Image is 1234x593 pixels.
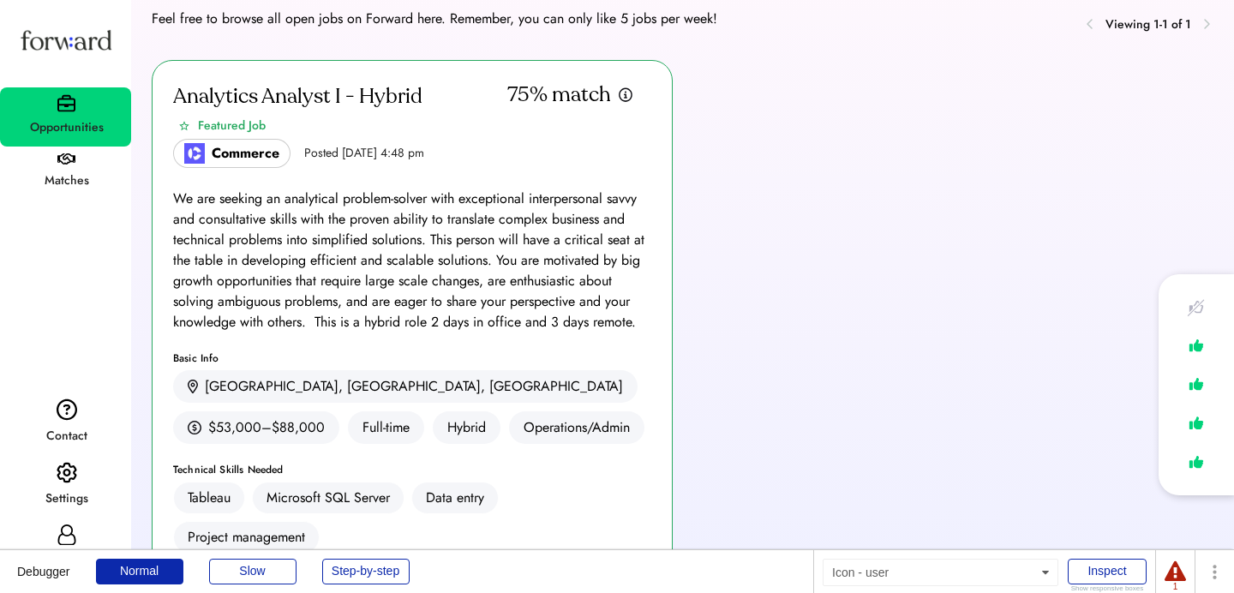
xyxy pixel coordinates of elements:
[17,550,70,578] div: Debugger
[1105,15,1191,33] div: Viewing 1-1 of 1
[57,462,77,484] img: settings.svg
[2,488,131,509] div: Settings
[173,464,651,475] div: Technical Skills Needed
[208,417,325,438] div: $53,000–$88,000
[188,380,198,394] img: location.svg
[1184,333,1208,358] img: like.svg
[96,559,183,584] div: Normal
[188,488,231,508] div: Tableau
[509,411,644,444] div: Operations/Admin
[57,153,75,165] img: handshake.svg
[209,559,297,584] div: Slow
[17,14,115,66] img: Forward logo
[618,87,633,103] img: info.svg
[1068,585,1147,592] div: Show responsive boxes
[173,189,651,332] div: We are seeking an analytical problem-solver with exceptional interpersonal savvy and consultative...
[173,83,422,111] div: Analytics Analyst I - Hybrid
[184,143,205,164] img: poweredbycommerce_logo.jpeg
[2,426,131,446] div: Contact
[304,145,424,162] div: Posted [DATE] 4:48 pm
[152,9,717,29] div: Feel free to browse all open jobs on Forward here. Remember, you can only like 5 jobs per week!
[267,488,390,508] div: Microsoft SQL Server
[205,376,623,397] div: [GEOGRAPHIC_DATA], [GEOGRAPHIC_DATA], [GEOGRAPHIC_DATA]
[2,171,131,191] div: Matches
[57,94,75,112] img: briefcase.svg
[1165,583,1186,591] div: 1
[1184,450,1208,475] img: like.svg
[322,559,410,584] div: Step-by-step
[1184,410,1208,435] img: like.svg
[173,353,651,363] div: Basic Info
[426,488,484,508] div: Data entry
[1184,372,1208,397] img: like.svg
[348,411,424,444] div: Full-time
[198,117,266,135] div: Featured Job
[507,81,611,109] div: 75% match
[1068,559,1147,584] div: Inspect
[2,117,131,138] div: Opportunities
[1184,295,1208,320] img: like-crossed-out.svg
[188,420,201,435] img: money.svg
[823,559,1058,586] div: Icon - user
[57,398,77,421] img: contact.svg
[212,143,279,164] div: Commerce
[433,411,500,444] div: Hybrid
[188,527,305,548] div: Project management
